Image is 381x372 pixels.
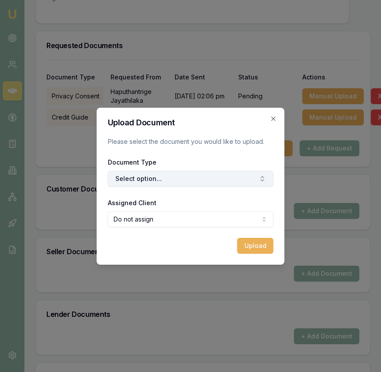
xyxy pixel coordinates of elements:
button: Select option... [108,171,274,187]
button: Upload [237,238,274,254]
p: Please select the document you would like to upload. [108,137,274,146]
label: Document Type [108,158,156,166]
h2: Upload Document [108,119,274,127]
label: Assigned Client [108,199,156,207]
